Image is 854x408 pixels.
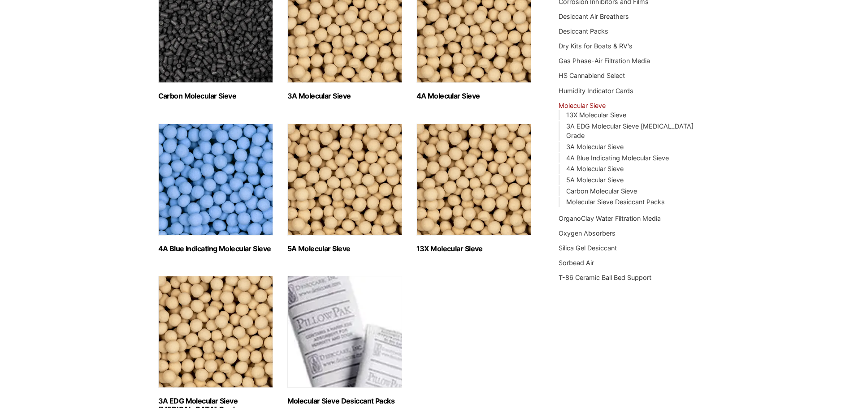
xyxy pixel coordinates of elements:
[566,198,665,206] a: Molecular Sieve Desiccant Packs
[559,215,661,222] a: OrganoClay Water Filtration Media
[566,143,624,150] a: 3A Molecular Sieve
[566,187,637,195] a: Carbon Molecular Sieve
[566,176,624,184] a: 5A Molecular Sieve
[559,274,651,281] a: T-86 Ceramic Ball Bed Support
[559,87,633,94] a: Humidity Indicator Cards
[158,124,273,253] a: Visit product category 4A Blue Indicating Molecular Sieve
[158,124,273,236] img: 4A Blue Indicating Molecular Sieve
[559,57,650,64] a: Gas Phase-Air Filtration Media
[158,245,273,253] h2: 4A Blue Indicating Molecular Sieve
[287,124,402,253] a: Visit product category 5A Molecular Sieve
[559,229,616,237] a: Oxygen Absorbers
[416,245,531,253] h2: 13X Molecular Sieve
[559,102,606,109] a: Molecular Sieve
[287,276,402,388] img: Molecular Sieve Desiccant Packs
[287,397,402,405] h2: Molecular Sieve Desiccant Packs
[559,42,633,50] a: Dry Kits for Boats & RV's
[566,154,669,162] a: 4A Blue Indicating Molecular Sieve
[559,259,594,266] a: Sorbead Air
[416,92,531,100] h2: 4A Molecular Sieve
[287,276,402,405] a: Visit product category Molecular Sieve Desiccant Packs
[559,72,625,79] a: HS Cannablend Select
[566,165,624,172] a: 4A Molecular Sieve
[416,124,531,253] a: Visit product category 13X Molecular Sieve
[559,244,617,252] a: Silica Gel Desiccant
[566,122,694,140] a: 3A EDG Molecular Sieve [MEDICAL_DATA] Grade
[158,92,273,100] h2: Carbon Molecular Sieve
[416,124,531,236] img: 13X Molecular Sieve
[287,245,402,253] h2: 5A Molecular Sieve
[559,27,608,35] a: Desiccant Packs
[566,111,626,119] a: 13X Molecular Sieve
[559,13,629,20] a: Desiccant Air Breathers
[287,124,402,236] img: 5A Molecular Sieve
[158,276,273,388] img: 3A EDG Molecular Sieve Ethanol Grade
[287,92,402,100] h2: 3A Molecular Sieve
